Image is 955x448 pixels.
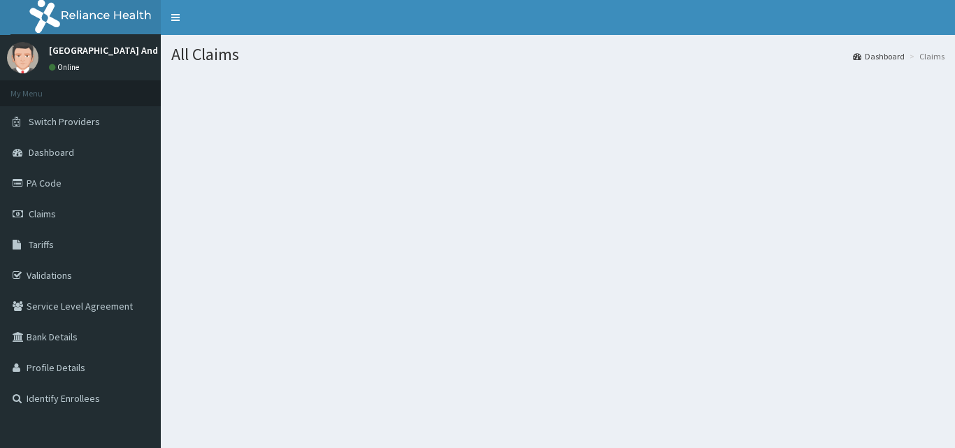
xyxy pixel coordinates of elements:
[853,50,905,62] a: Dashboard
[171,45,945,64] h1: All Claims
[906,50,945,62] li: Claims
[7,42,38,73] img: User Image
[29,208,56,220] span: Claims
[29,238,54,251] span: Tariffs
[29,115,100,128] span: Switch Providers
[29,146,74,159] span: Dashboard
[49,62,82,72] a: Online
[49,45,189,55] p: [GEOGRAPHIC_DATA] And Clinics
